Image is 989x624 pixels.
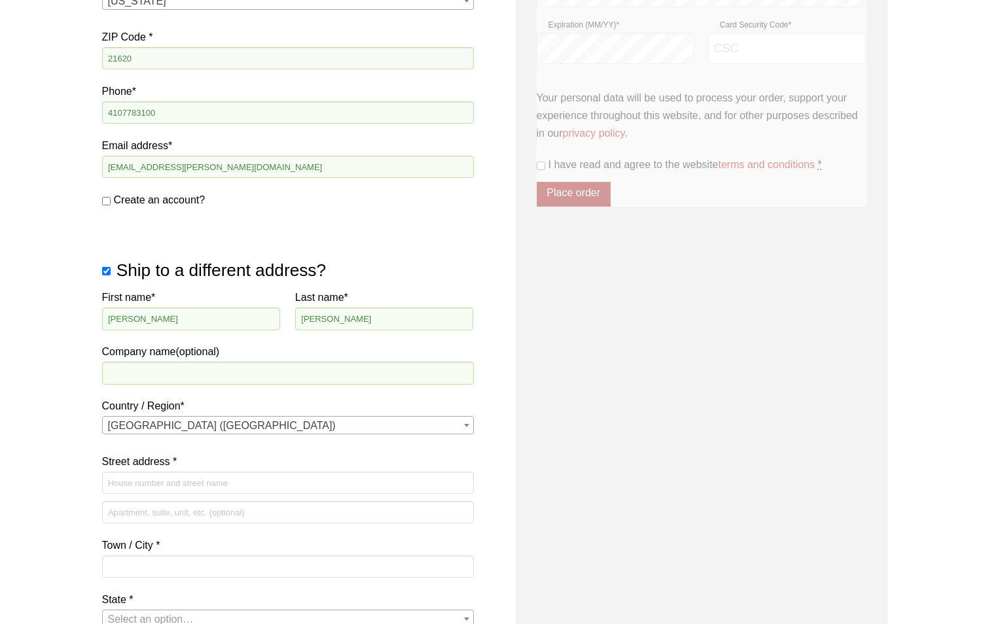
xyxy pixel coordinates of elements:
span: Ship to a different address? [117,260,326,280]
label: Last name [295,288,474,306]
input: House number and street name [102,472,474,494]
input: Ship to a different address? [102,267,111,275]
input: Create an account? [102,197,111,205]
span: (optional) [175,346,219,357]
label: Street address [102,453,474,470]
span: United States (US) [103,417,473,435]
label: Email address [102,137,474,154]
label: State [102,591,474,608]
label: Country / Region [102,397,474,415]
input: Apartment, suite, unit, etc. (optional) [102,501,474,523]
label: Phone [102,82,474,100]
label: First name [102,288,281,306]
label: ZIP Code [102,28,474,46]
span: Create an account? [114,194,206,205]
label: Town / City [102,536,474,554]
span: Country / Region [102,416,474,434]
label: Company name [102,288,474,360]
